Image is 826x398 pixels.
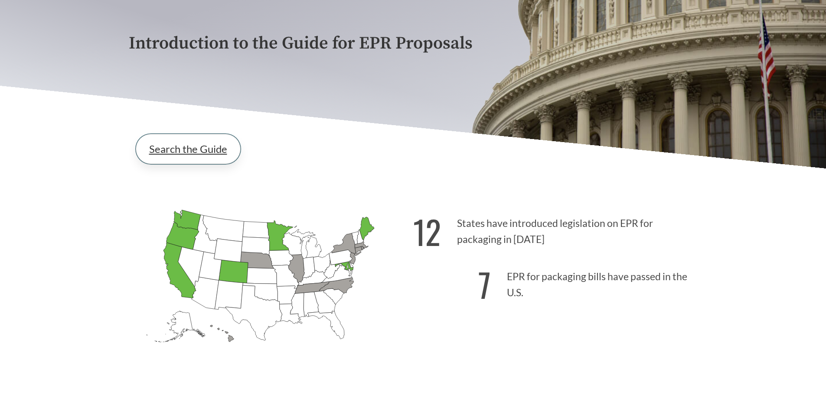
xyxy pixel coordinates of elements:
p: States have introduced legislation on EPR for packaging in [DATE] [413,202,698,256]
a: Search the Guide [136,134,241,164]
p: Introduction to the Guide for EPR Proposals [129,34,698,53]
p: EPR for packaging bills have passed in the U.S. [413,256,698,309]
strong: 12 [413,207,441,256]
strong: 7 [478,260,491,308]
